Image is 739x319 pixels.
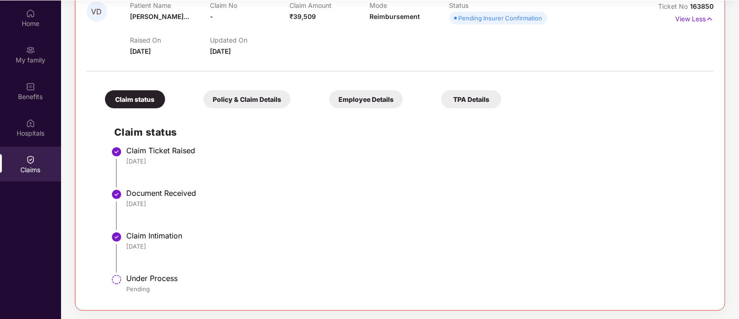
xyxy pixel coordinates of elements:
[126,200,704,208] div: [DATE]
[126,146,704,155] div: Claim Ticket Raised
[130,1,210,9] p: Patient Name
[450,1,530,9] p: Status
[130,47,151,55] span: [DATE]
[130,13,189,20] span: [PERSON_NAME]...
[111,189,122,200] img: svg+xml;base64,PHN2ZyBpZD0iU3RlcC1Eb25lLTMyeDMyIiB4bWxucz0iaHR0cDovL3d3dy53My5vcmcvMjAwMC9zdmciIH...
[26,45,35,55] img: svg+xml;base64,PHN2ZyB3aWR0aD0iMjAiIGhlaWdodD0iMjAiIHZpZXdCb3g9IjAgMCAyMCAyMCIgZmlsbD0ibm9uZSIgeG...
[111,231,122,243] img: svg+xml;base64,PHN2ZyBpZD0iU3RlcC1Eb25lLTMyeDMyIiB4bWxucz0iaHR0cDovL3d3dy53My5vcmcvMjAwMC9zdmciIH...
[210,47,231,55] span: [DATE]
[329,90,403,108] div: Employee Details
[126,242,704,250] div: [DATE]
[203,90,290,108] div: Policy & Claim Details
[369,13,420,20] span: Reimbursement
[369,1,450,9] p: Mode
[289,13,316,20] span: ₹39,509
[26,119,35,128] img: svg+xml;base64,PHN2ZyBpZD0iSG9zcGl0YWxzIiB4bWxucz0iaHR0cDovL3d3dy53My5vcmcvMjAwMC9zdmciIHdpZHRoPS...
[126,188,704,198] div: Document Received
[130,36,210,44] p: Raised On
[210,36,290,44] p: Updated On
[675,12,714,24] p: View Less
[210,13,213,20] span: -
[111,274,122,285] img: svg+xml;base64,PHN2ZyBpZD0iU3RlcC1QZW5kaW5nLTMyeDMyIiB4bWxucz0iaHR0cDovL3d3dy53My5vcmcvMjAwMC9zdm...
[658,2,690,10] span: Ticket No
[26,155,35,164] img: svg+xml;base64,PHN2ZyBpZD0iQ2xhaW0iIHhtbG5zPSJodHRwOi8vd3d3LnczLm9yZy8yMDAwL3N2ZyIgd2lkdGg9IjIwIi...
[690,2,714,10] span: 163850
[105,90,165,108] div: Claim status
[459,13,542,23] div: Pending Insurer Confirmation
[26,9,35,18] img: svg+xml;base64,PHN2ZyBpZD0iSG9tZSIgeG1sbnM9Imh0dHA6Ly93d3cudzMub3JnLzIwMDAvc3ZnIiB3aWR0aD0iMjAiIG...
[126,274,704,283] div: Under Process
[126,231,704,240] div: Claim Intimation
[706,14,714,24] img: svg+xml;base64,PHN2ZyB4bWxucz0iaHR0cDovL3d3dy53My5vcmcvMjAwMC9zdmciIHdpZHRoPSIxNyIgaGVpZ2h0PSIxNy...
[114,125,704,140] h2: Claim status
[26,82,35,91] img: svg+xml;base64,PHN2ZyBpZD0iQmVuZWZpdHMiIHhtbG5zPSJodHRwOi8vd3d3LnczLm9yZy8yMDAwL3N2ZyIgd2lkdGg9Ij...
[210,1,290,9] p: Claim No
[441,90,501,108] div: TPA Details
[92,8,102,16] span: VD
[111,146,122,157] img: svg+xml;base64,PHN2ZyBpZD0iU3RlcC1Eb25lLTMyeDMyIiB4bWxucz0iaHR0cDovL3d3dy53My5vcmcvMjAwMC9zdmciIH...
[126,285,704,293] div: Pending
[289,1,369,9] p: Claim Amount
[126,157,704,165] div: [DATE]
